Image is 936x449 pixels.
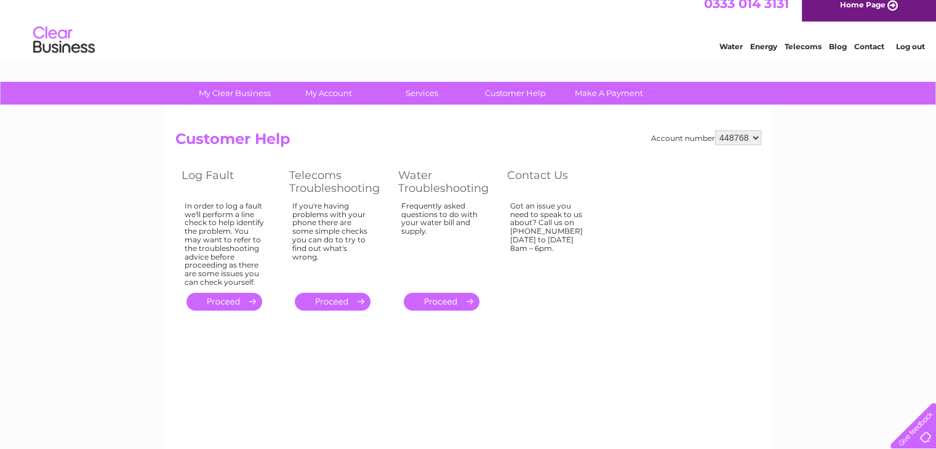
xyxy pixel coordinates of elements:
h2: Customer Help [175,130,761,154]
div: In order to log a fault we'll perform a line check to help identify the problem. You may want to ... [185,202,265,287]
a: Blog [829,52,847,62]
a: Customer Help [465,82,566,105]
a: Telecoms [785,52,822,62]
a: My Account [278,82,379,105]
a: Make A Payment [558,82,660,105]
div: Account number [651,130,761,145]
div: Clear Business is a trading name of Verastar Limited (registered in [GEOGRAPHIC_DATA] No. 3667643... [178,7,759,60]
div: Got an issue you need to speak to us about? Call us on [PHONE_NUMBER] [DATE] to [DATE] 8am – 6pm. [510,202,590,282]
img: logo.png [33,32,95,70]
a: Contact [854,52,884,62]
a: Services [371,82,473,105]
a: Log out [895,52,924,62]
div: If you're having problems with your phone there are some simple checks you can do to try to find ... [292,202,374,282]
a: . [295,293,370,311]
a: . [404,293,479,311]
th: Telecoms Troubleshooting [283,165,392,198]
th: Water Troubleshooting [392,165,501,198]
div: Frequently asked questions to do with your water bill and supply. [401,202,482,282]
a: . [186,293,262,311]
a: 0333 014 3131 [704,6,789,22]
th: Log Fault [175,165,283,198]
a: Water [719,52,743,62]
th: Contact Us [501,165,609,198]
a: My Clear Business [184,82,286,105]
a: Energy [750,52,777,62]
